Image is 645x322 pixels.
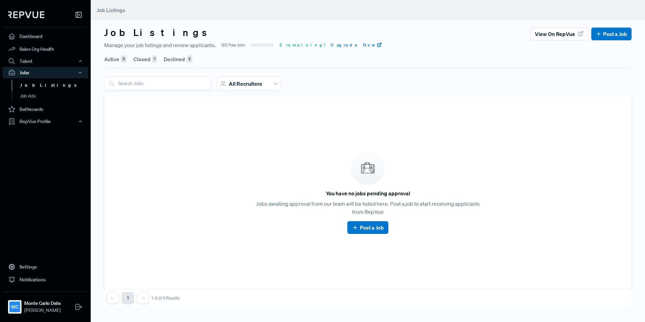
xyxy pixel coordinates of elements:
[121,55,127,63] div: 0
[104,50,127,69] button: Active 0
[137,292,149,304] button: Next
[97,7,125,13] span: Job Listings
[279,42,325,48] span: 2 remaining!
[3,103,88,116] a: Battlecards
[591,28,632,40] button: Post a Job
[107,292,180,304] nav: pagination
[164,50,192,69] button: Declined 2
[104,41,216,49] span: Manage your job listings and review applicants.
[3,273,88,286] a: Notifications
[152,296,180,300] div: 1-0 of 0 Results
[187,55,192,63] div: 2
[12,80,97,91] a: Job Listings
[3,67,88,78] button: Jobs
[9,301,20,312] img: Monte Carlo Data
[3,43,88,55] a: Sales Org Health
[347,221,388,234] button: Post a Job
[3,30,88,43] a: Dashboard
[326,190,410,197] h6: You have no jobs pending approval
[104,77,211,90] input: Search Jobs
[253,200,483,216] p: Jobs awaiting approval from our team will be listed here. Post a job to start receiving applicant...
[107,292,119,304] button: Previous
[122,292,134,304] button: 1
[530,28,589,40] button: View on RepVue
[104,27,213,38] h3: Job Listings
[3,116,88,127] button: RepVue Profile
[152,55,157,63] div: 1
[229,80,262,87] span: All Recruiters
[352,224,384,232] a: Post a Job
[3,291,88,317] a: Monte Carlo DataMonte Carlo Data[PERSON_NAME]
[12,91,97,102] a: Job Ads
[221,42,245,48] span: 0/2 Free Jobs
[133,50,157,69] button: Closed 1
[3,260,88,273] a: Settings
[24,307,60,314] span: [PERSON_NAME]
[3,55,88,67] button: Talent
[596,30,627,38] a: Post a Job
[8,11,44,18] img: RepVue
[24,300,60,307] strong: Monte Carlo Data
[331,42,382,48] a: Upgrade Now
[535,30,575,38] span: View on RepVue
